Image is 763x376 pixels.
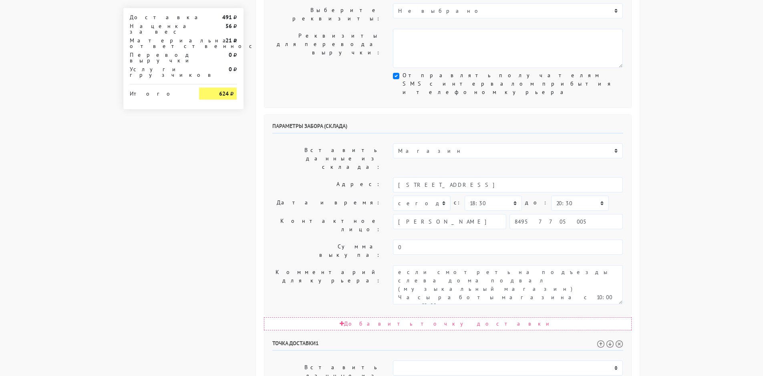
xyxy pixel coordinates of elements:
[219,90,229,97] strong: 624
[266,265,387,304] label: Комментарий для курьера:
[124,14,193,20] div: Доставка
[454,196,461,210] label: c:
[403,71,623,96] label: Отправлять получателям SMS с интервалом прибытия и телефоном курьера
[229,66,232,73] strong: 0
[124,38,193,49] div: Материальная ответственность
[272,340,623,351] h6: Точка доставки
[266,29,387,68] label: Реквизиты для перевода выручки:
[525,196,548,210] label: до:
[222,14,232,21] strong: 491
[316,340,319,347] span: 1
[124,66,193,78] div: Услуги грузчиков
[225,37,232,44] strong: 21
[225,22,232,30] strong: 56
[229,51,232,58] strong: 0
[272,123,623,134] h6: Параметры забора (склада)
[266,177,387,192] label: Адрес:
[393,265,623,304] textarea: если смотреть на подъезды слева дома подвал (музыкальный магазин) Часы работы магазина с 10:00 до...
[124,23,193,34] div: Наценка за вес
[266,3,387,26] label: Выберите реквизиты:
[509,214,623,229] input: Телефон
[266,214,387,236] label: Контактное лицо:
[124,52,193,63] div: Перевод выручки
[393,214,506,229] input: Имя
[266,196,387,211] label: Дата и время:
[266,240,387,262] label: Сумма выкупа:
[130,88,187,96] div: Итого
[264,317,632,330] div: Добавить точку доставки
[266,143,387,174] label: Вставить данные из склада:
